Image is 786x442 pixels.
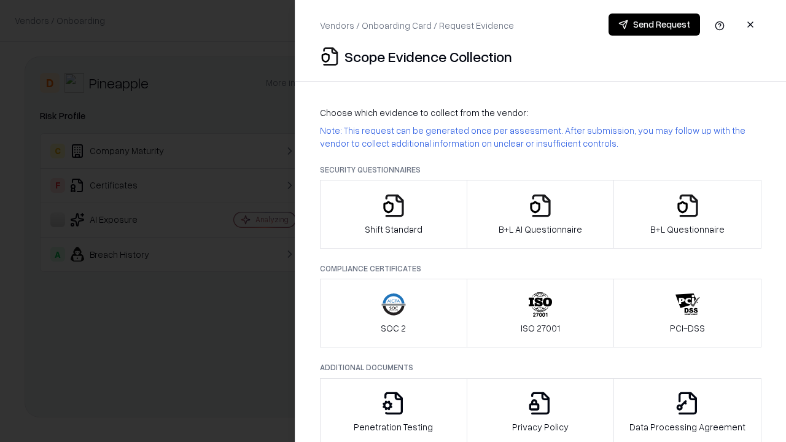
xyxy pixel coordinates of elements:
button: PCI-DSS [613,279,761,347]
p: Compliance Certificates [320,263,761,274]
p: Choose which evidence to collect from the vendor: [320,106,761,119]
p: Data Processing Agreement [629,421,745,433]
button: B+L AI Questionnaire [467,180,615,249]
button: Shift Standard [320,180,467,249]
button: SOC 2 [320,279,467,347]
p: Security Questionnaires [320,165,761,175]
p: Scope Evidence Collection [344,47,512,66]
p: Shift Standard [365,223,422,236]
p: ISO 27001 [521,322,560,335]
button: B+L Questionnaire [613,180,761,249]
button: ISO 27001 [467,279,615,347]
p: Additional Documents [320,362,761,373]
p: Vendors / Onboarding Card / Request Evidence [320,19,514,32]
p: Privacy Policy [512,421,569,433]
p: SOC 2 [381,322,406,335]
button: Send Request [609,14,700,36]
p: B+L Questionnaire [650,223,725,236]
p: PCI-DSS [670,322,705,335]
p: Note: This request can be generated once per assessment. After submission, you may follow up with... [320,124,761,150]
p: Penetration Testing [354,421,433,433]
p: B+L AI Questionnaire [499,223,582,236]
